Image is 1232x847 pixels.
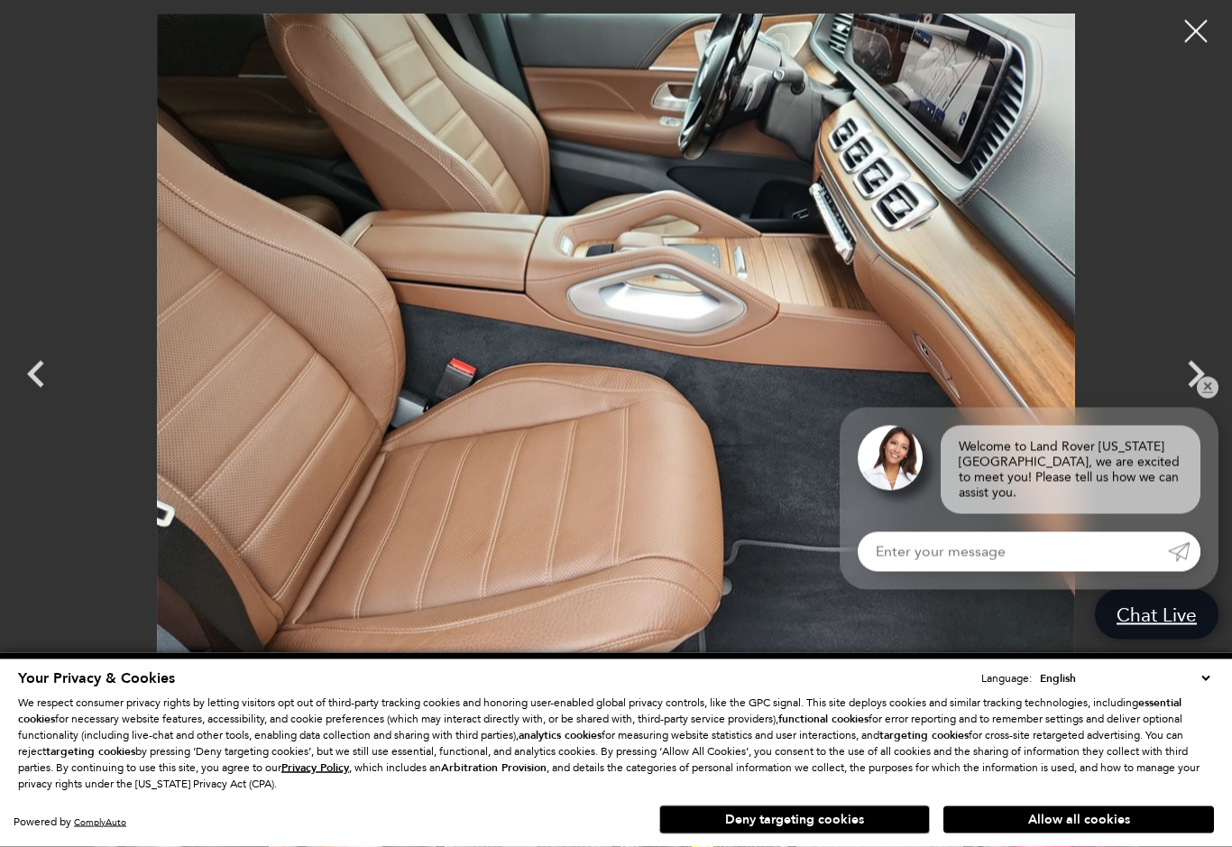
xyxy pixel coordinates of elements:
a: ComplyAuto [74,816,126,828]
strong: functional cookies [778,712,869,726]
strong: Arbitration Provision [441,760,547,775]
div: Powered by [14,816,126,828]
p: We respect consumer privacy rights by letting visitors opt out of third-party tracking cookies an... [18,695,1214,792]
span: Your Privacy & Cookies [18,668,175,688]
span: Chat Live [1108,603,1206,627]
strong: analytics cookies [519,728,602,742]
button: Allow all cookies [943,806,1214,833]
img: Agent profile photo [858,426,923,491]
select: Language Select [1035,669,1214,687]
a: Submit [1168,532,1200,572]
div: Next [1169,338,1223,419]
div: Language: [981,673,1032,684]
u: Privacy Policy [281,760,349,775]
strong: targeting cookies [46,744,135,759]
strong: targeting cookies [879,728,969,742]
a: Chat Live [1095,590,1218,640]
button: Deny targeting cookies [659,806,930,834]
div: Previous [9,338,63,419]
img: Used 2024 Black Mercedes-Benz GLE 450 image 22 [90,14,1142,703]
div: Welcome to Land Rover [US_STATE][GEOGRAPHIC_DATA], we are excited to meet you! Please tell us how... [941,426,1200,514]
input: Enter your message [858,532,1168,572]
